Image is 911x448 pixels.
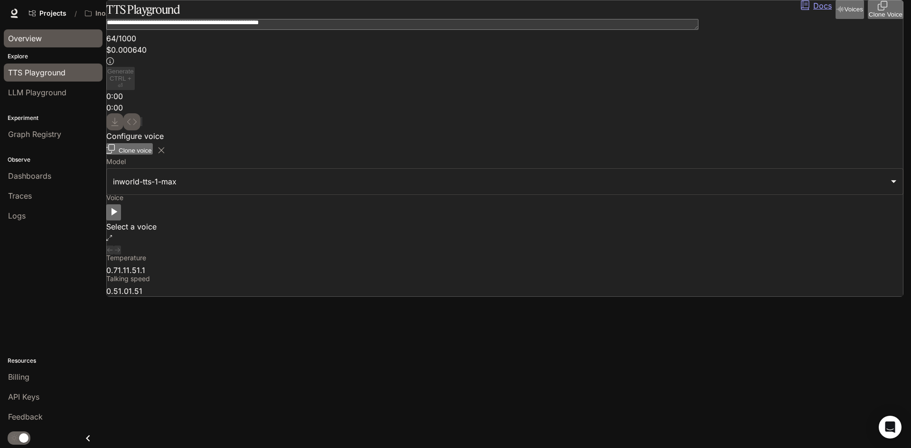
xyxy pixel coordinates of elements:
span: 1.0 [118,286,129,296]
a: Docs [803,1,832,10]
span: 1.1 [137,265,145,275]
p: CTRL + [107,75,134,82]
a: Go to projects [25,4,71,23]
span: 0:00 [106,91,123,101]
button: Open workspace menu [81,4,144,23]
div: inworld-tts-1-max [113,176,888,187]
div: Open Intercom Messenger [879,416,902,439]
p: Talking speed [106,275,150,282]
button: Clone voice [106,143,153,155]
span: 0.5 [106,286,118,296]
p: Configure voice [106,130,903,142]
span: 0:00 [106,103,123,112]
p: Model [106,158,126,165]
p: 64 / 1000 [106,33,903,44]
p: InoAgents [95,9,129,18]
div: / [71,9,81,18]
p: Voice [106,194,123,201]
p: $ 0.000640 [106,44,903,55]
button: GenerateCTRL +⏎ [106,67,135,90]
span: 1.5 [126,265,137,275]
p: Select a voice [106,221,903,232]
span: 0.7 [106,265,118,275]
p: ⏎ [107,75,134,89]
span: 1.1 [118,265,126,275]
div: inworld-tts-1-max [106,168,903,195]
p: Temperature [106,255,146,261]
span: 1.5 [129,286,139,296]
span: Projects [39,9,66,18]
span: 1 [139,286,142,296]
